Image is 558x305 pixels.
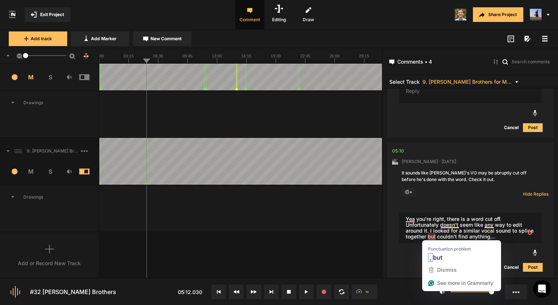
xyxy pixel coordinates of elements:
textarea: To enrich screen reader interactions, please activate Accessibility in Grammarly extension settings [399,84,542,103]
text: 26:00 [329,54,340,58]
input: Search comments [511,58,551,65]
span: M [22,167,41,176]
span: + [402,188,416,196]
text: 16:15 [241,54,252,58]
button: Post [523,123,543,132]
span: S [41,73,60,82]
span: New Comment [150,35,181,42]
button: Exit Project [25,7,70,22]
button: Cancel [500,123,523,132]
text: 06:30 [153,54,163,58]
text: 03:15 [124,54,134,58]
div: Add or Record New Track [18,259,81,267]
text: 13:00 [212,54,222,58]
span: 05:12.030 [178,289,202,295]
span: Hide Replies [523,191,549,197]
button: Add track [9,31,67,46]
img: ACg8ocLxXzHjWyafR7sVkIfmxRufCxqaSAR27SDjuE-ggbMy1qqdgD8=s96-c [392,159,398,165]
span: Exit Project [40,11,64,18]
span: S [41,167,60,176]
button: Add Marker [71,31,129,46]
header: Comments • 4 [383,48,558,75]
text: 09:45 [183,54,193,58]
div: Open Intercom Messenger [533,280,551,298]
text: 22:45 [300,54,310,58]
img: ACg8ocJ5zrP0c3SJl5dKscm-Goe6koz8A9fWD7dpguHuX8DX5VIxymM=s96-c [530,9,542,20]
span: 9. [PERSON_NAME] Brothers for Mark.mp3 [24,148,81,154]
button: Share Project [473,7,523,22]
div: It sounds like [PERSON_NAME]'s VO may be abruptly cut off before he's done with the word. Check i... [402,170,539,183]
div: 05:10.523 [392,147,404,155]
header: Select Track [383,75,558,89]
button: New Comment [133,31,191,46]
span: 9. [PERSON_NAME] Brothers for Mark.mp3 [423,79,514,84]
span: M [22,73,41,82]
text: 29:15 [359,54,369,58]
div: #32 [PERSON_NAME] Brothers [30,287,116,296]
button: 1x [352,285,377,299]
span: Add Marker [91,35,116,42]
span: Add track [31,35,52,42]
span: [PERSON_NAME] · [DATE] [402,158,456,165]
text: 19:30 [271,54,281,58]
button: Post [523,263,543,272]
button: Cancel [500,263,523,272]
textarea: To enrich screen reader interactions, please activate Accessibility in Grammarly extension settings [399,212,542,243]
img: 424769395311cb87e8bb3f69157a6d24 [455,9,466,20]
